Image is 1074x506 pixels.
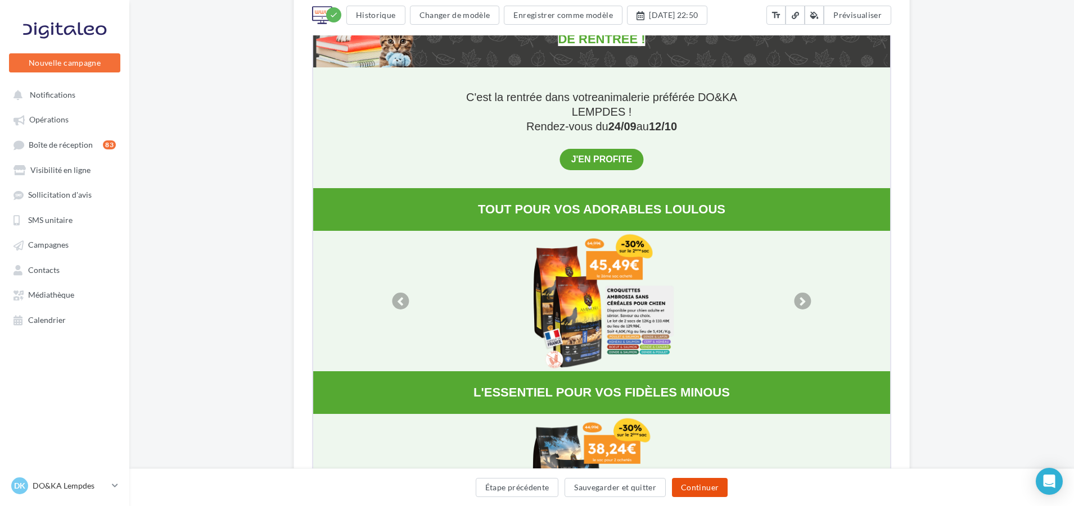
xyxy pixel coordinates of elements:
a: DK DO&KA Lempdes [9,475,120,496]
span: L'ESSENTIEL POUR VOS FIDÈLES MINOUS [160,487,417,502]
a: J'EN PROFITE [258,257,319,267]
i: text_fields [771,10,781,21]
span: TOUT POUR VOS ADORABLES LOULOUS [165,304,412,318]
button: Enregistrer comme modèle [504,6,622,25]
a: SMS unitaire [7,209,123,230]
div: 83 [103,140,116,149]
span: Campagnes [28,240,69,250]
span: Rendez-vous du au [213,222,364,235]
span: Sollicitation d'avis [28,190,92,200]
div: Modifications enregistrées [326,7,341,22]
strong: 24/09 [295,222,323,235]
span: DK [14,480,25,491]
span: Boîte de réception [29,140,93,149]
div: Open Intercom Messenger [1036,468,1063,495]
span: SMS unitaire [28,215,73,225]
div: false [27,304,550,319]
a: Campagnes [7,234,123,254]
span: Médiathèque [28,290,74,300]
button: text_fields [766,6,786,25]
span: DE RENTRÉE ! [245,134,332,148]
button: Notifications [7,84,118,104]
a: Médiathèque [7,284,123,304]
strong: 12/10 [336,222,364,235]
button: Nouvelle campagne [9,53,120,72]
span: Contacts [28,265,60,275]
span: PROFITEZ DE [247,102,329,116]
button: Sauvegarder et quitter [565,478,666,497]
img: logo_doka_Animalerie_Horizontal_fond_transparent-4.png [120,8,457,96]
a: Opérations [7,109,123,129]
a: Calendrier [7,309,123,330]
a: Contacts [7,259,123,280]
button: Continuer [672,478,728,497]
i: check [330,11,338,19]
span: Calendrier [28,315,66,325]
a: Boîte de réception83 [7,134,123,155]
button: Étape précédente [476,478,559,497]
button: Prévisualiser [824,6,891,25]
button: [DATE] 22:50 [627,6,708,25]
button: Historique [346,6,405,25]
a: Sollicitation d'avis [7,184,123,204]
span: Prévisualiser [833,10,882,20]
button: Changer de modèle [410,6,500,25]
span: Visibilité en ligne [30,165,91,175]
a: Visibilité en ligne [7,159,123,180]
span: NOS PROMOS WOUF [225,118,352,132]
span: animalerie préférée DO&KA LEMPDES ! [259,193,424,220]
span: C'est la rentrée dans votre [153,193,285,206]
span: Opérations [29,115,69,125]
span: Notifications [30,90,75,99]
p: DO&KA Lempdes [33,480,107,491]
